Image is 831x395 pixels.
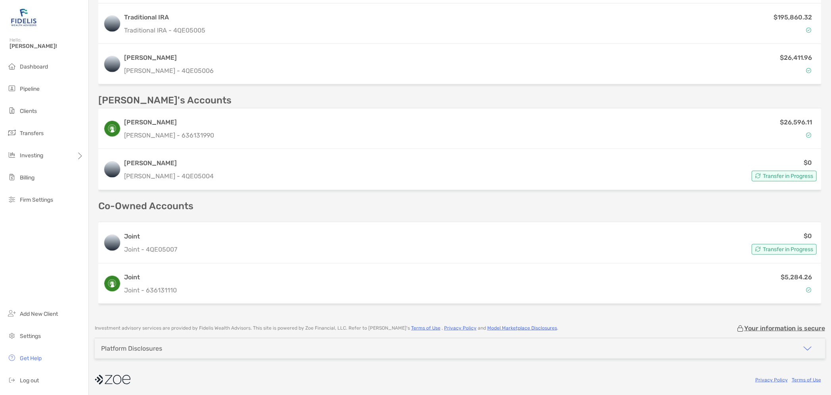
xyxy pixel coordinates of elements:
[98,201,821,211] p: Co-Owned Accounts
[98,95,232,105] p: [PERSON_NAME]'s Accounts
[7,375,17,385] img: logout icon
[763,247,813,252] span: Transfer in Progress
[7,172,17,182] img: billing icon
[104,276,120,292] img: logo account
[20,63,48,70] span: Dashboard
[7,84,17,93] img: pipeline icon
[806,132,812,138] img: Account Status icon
[774,12,812,22] p: $195,860.32
[792,377,821,383] a: Terms of Use
[744,324,825,332] p: Your information is secure
[803,344,812,353] img: icon arrow
[124,158,214,168] h3: [PERSON_NAME]
[755,173,761,179] img: Account Status icon
[124,130,214,140] p: [PERSON_NAME] - 636131990
[755,377,788,383] a: Privacy Policy
[7,128,17,137] img: transfers icon
[7,331,17,340] img: settings icon
[104,56,120,72] img: logo account
[20,377,39,384] span: Log out
[755,246,761,252] img: Account Status icon
[20,86,40,92] span: Pipeline
[804,231,812,241] p: $0
[487,325,557,331] a: Model Marketplace Disclosures
[124,232,177,241] h3: Joint
[124,118,214,127] h3: [PERSON_NAME]
[806,68,812,73] img: Account Status icon
[20,108,37,114] span: Clients
[20,152,43,159] span: Investing
[7,353,17,363] img: get-help icon
[124,171,214,181] p: [PERSON_NAME] - 4QE05004
[101,345,162,352] div: Platform Disclosures
[104,235,120,251] img: logo account
[10,43,84,50] span: [PERSON_NAME]!
[7,106,17,115] img: clients icon
[104,162,120,177] img: logo account
[20,197,53,203] span: Firm Settings
[7,195,17,204] img: firm-settings icon
[7,309,17,318] img: add_new_client icon
[124,273,177,282] h3: Joint
[780,117,812,127] p: $26,596.11
[20,333,41,340] span: Settings
[104,121,120,137] img: logo account
[804,158,812,168] p: $0
[7,61,17,71] img: dashboard icon
[124,66,214,76] p: [PERSON_NAME] - 4QE05006
[20,311,58,317] span: Add New Client
[10,3,38,32] img: Zoe Logo
[806,287,812,293] img: Account Status icon
[444,325,477,331] a: Privacy Policy
[124,53,214,63] h3: [PERSON_NAME]
[20,130,44,137] span: Transfers
[763,174,813,178] span: Transfer in Progress
[124,244,177,254] p: Joint - 4QE05007
[781,272,812,282] p: $5,284.26
[124,25,205,35] p: Traditional IRA - 4QE05005
[104,16,120,32] img: logo account
[95,325,558,331] p: Investment advisory services are provided by Fidelis Wealth Advisors . This site is powered by Zo...
[411,325,440,331] a: Terms of Use
[124,285,177,295] p: Joint - 636131110
[7,150,17,160] img: investing icon
[124,13,205,22] h3: Traditional IRA
[806,27,812,33] img: Account Status icon
[780,53,812,63] p: $26,411.96
[95,371,130,389] img: company logo
[20,174,34,181] span: Billing
[20,355,42,362] span: Get Help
